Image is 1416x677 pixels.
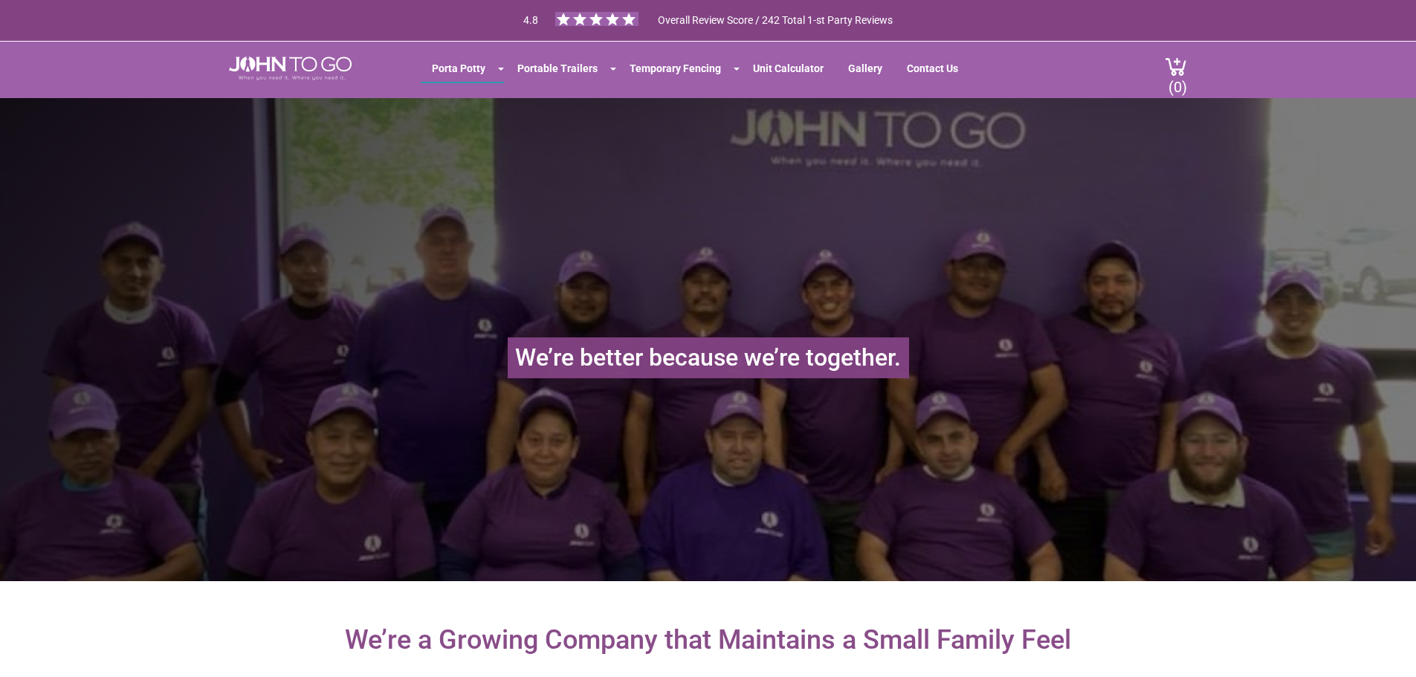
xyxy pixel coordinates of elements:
[618,55,732,82] a: Temporary Fencing
[742,55,835,82] a: Unit Calculator
[658,14,893,56] span: Overall Review Score / 242 Total 1-st Party Reviews
[837,55,893,82] a: Gallery
[508,337,909,378] h1: We’re better because we’re together.
[506,55,609,82] a: Portable Trailers
[1168,66,1187,96] span: (0)
[1165,56,1187,77] img: cart a
[421,55,497,82] a: Porta Potty
[523,14,538,26] span: 4.8
[1357,618,1416,677] button: Live Chat
[330,611,1086,670] h2: We’re a Growing Company that Maintains a Small Family Feel
[229,56,352,80] img: JOHN to go
[896,55,969,82] a: Contact Us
